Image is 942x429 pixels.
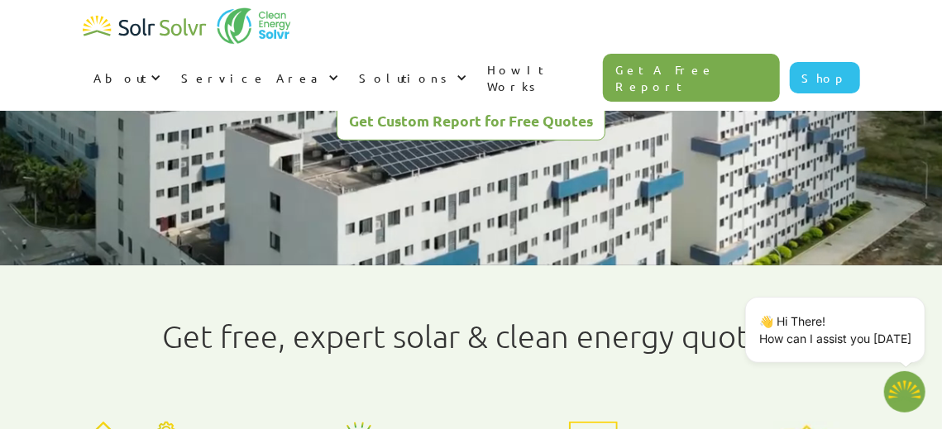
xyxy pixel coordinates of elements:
a: How It Works [476,45,604,111]
div: Service Area [170,53,348,102]
div: About [83,53,170,102]
div: Service Area [182,69,325,86]
h1: Get free, expert solar & clean energy quotes [163,318,780,355]
p: 👋 Hi There! How can I assist you [DATE] [759,312,911,347]
div: Get Custom Report for Free Quotes [349,113,593,128]
a: Get A Free Report [603,54,780,102]
div: Solutions [348,53,476,102]
button: Open chatbot widget [884,371,925,412]
a: Get Custom Report for Free Quotes [337,102,605,141]
div: Solutions [360,69,453,86]
img: 1702586718.png [884,371,925,412]
a: Shop [790,62,860,93]
div: About [94,69,147,86]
